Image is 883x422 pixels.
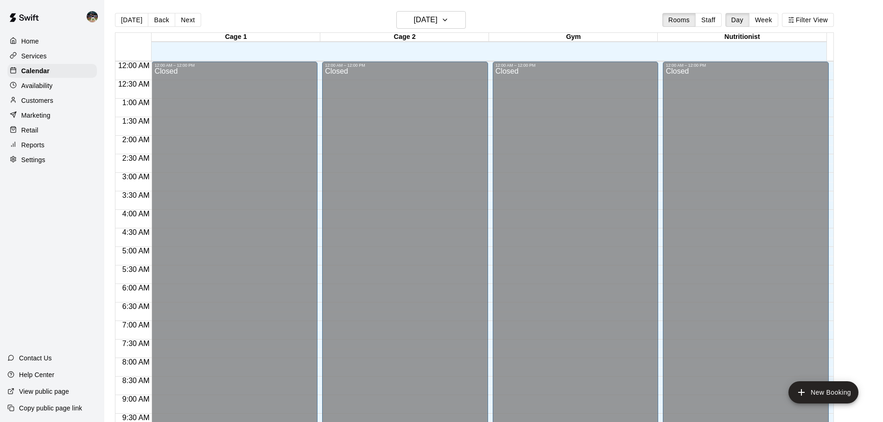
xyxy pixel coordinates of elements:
[120,117,152,125] span: 1:30 AM
[21,140,44,150] p: Reports
[120,136,152,144] span: 2:00 AM
[7,64,97,78] a: Calendar
[120,358,152,366] span: 8:00 AM
[21,111,51,120] p: Marketing
[120,228,152,236] span: 4:30 AM
[19,353,52,363] p: Contact Us
[120,210,152,218] span: 4:00 AM
[120,302,152,310] span: 6:30 AM
[21,126,38,135] p: Retail
[19,370,54,379] p: Help Center
[120,414,152,422] span: 9:30 AM
[120,377,152,384] span: 8:30 AM
[120,154,152,162] span: 2:30 AM
[85,7,104,26] div: Nolan Gilbert
[21,66,50,76] p: Calendar
[87,11,98,22] img: Nolan Gilbert
[489,33,658,42] div: Gym
[120,340,152,347] span: 7:30 AM
[116,80,152,88] span: 12:30 AM
[7,108,97,122] a: Marketing
[154,63,315,68] div: 12:00 AM – 12:00 PM
[695,13,722,27] button: Staff
[782,13,834,27] button: Filter View
[120,321,152,329] span: 7:00 AM
[21,155,45,164] p: Settings
[120,265,152,273] span: 5:30 AM
[116,62,152,69] span: 12:00 AM
[152,33,320,42] div: Cage 1
[120,395,152,403] span: 9:00 AM
[7,138,97,152] a: Reports
[175,13,201,27] button: Next
[21,51,47,61] p: Services
[21,96,53,105] p: Customers
[658,33,826,42] div: Nutritionist
[19,403,82,413] p: Copy public page link
[414,13,438,26] h6: [DATE]
[725,13,750,27] button: Day
[120,191,152,199] span: 3:30 AM
[7,153,97,167] a: Settings
[120,173,152,181] span: 3:00 AM
[21,37,39,46] p: Home
[148,13,175,27] button: Back
[495,63,656,68] div: 12:00 AM – 12:00 PM
[788,381,858,403] button: add
[7,123,97,137] a: Retail
[7,79,97,93] a: Availability
[749,13,778,27] button: Week
[666,63,826,68] div: 12:00 AM – 12:00 PM
[396,11,466,29] button: [DATE]
[7,49,97,63] a: Services
[325,63,485,68] div: 12:00 AM – 12:00 PM
[120,284,152,292] span: 6:00 AM
[120,247,152,255] span: 5:00 AM
[120,99,152,107] span: 1:00 AM
[320,33,489,42] div: Cage 2
[115,13,148,27] button: [DATE]
[7,34,97,48] a: Home
[662,13,696,27] button: Rooms
[19,387,69,396] p: View public page
[7,94,97,107] a: Customers
[21,81,53,90] p: Availability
